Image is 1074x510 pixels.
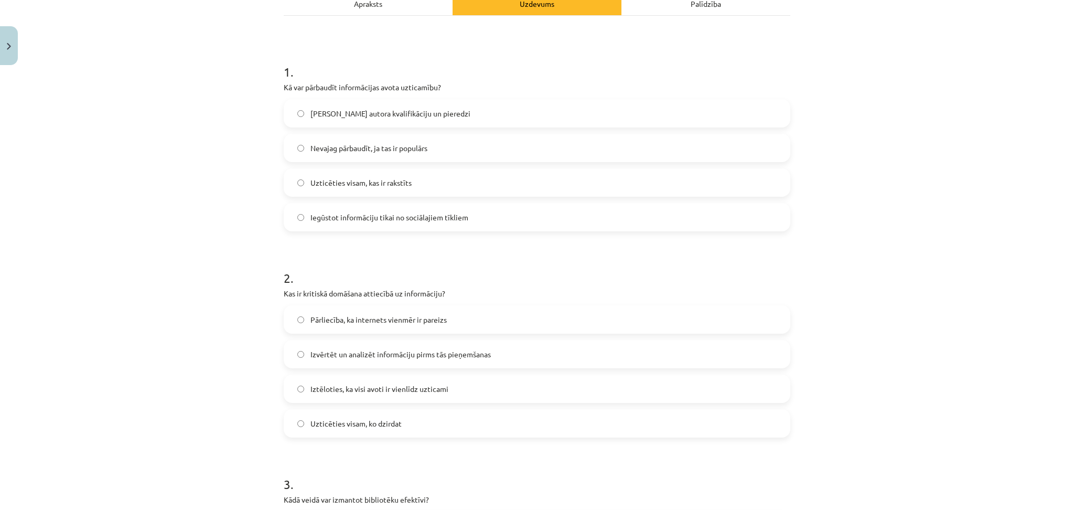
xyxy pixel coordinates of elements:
[7,43,11,50] img: icon-close-lesson-0947bae3869378f0d4975bcd49f059093ad1ed9edebbc8119c70593378902aed.svg
[297,179,304,186] input: Uzticēties visam, kas ir rakstīts
[284,46,790,79] h1: 1 .
[297,110,304,117] input: [PERSON_NAME] autora kvalifikāciju un pieredzi
[310,143,427,154] span: Nevajag pārbaudīt, ja tas ir populārs
[284,459,790,491] h1: 3 .
[297,420,304,427] input: Uzticēties visam, ko dzirdat
[310,212,468,223] span: Iegūstot informāciju tikai no sociālajiem tīkliem
[284,288,790,299] p: Kas ir kritiskā domāšana attiecībā uz informāciju?
[310,314,447,325] span: Pārliecība, ka internets vienmēr ir pareizs
[310,177,412,188] span: Uzticēties visam, kas ir rakstīts
[284,494,790,505] p: Kādā veidā var izmantot bibliotēku efektīvi?
[297,351,304,358] input: Izvērtēt un analizēt informāciju pirms tās pieņemšanas
[310,418,402,429] span: Uzticēties visam, ko dzirdat
[310,349,491,360] span: Izvērtēt un analizēt informāciju pirms tās pieņemšanas
[310,108,470,119] span: [PERSON_NAME] autora kvalifikāciju un pieredzi
[310,384,448,395] span: Iztēloties, ka visi avoti ir vienlīdz uzticami
[297,386,304,392] input: Iztēloties, ka visi avoti ir vienlīdz uzticami
[284,252,790,285] h1: 2 .
[297,145,304,152] input: Nevajag pārbaudīt, ja tas ir populārs
[297,316,304,323] input: Pārliecība, ka internets vienmēr ir pareizs
[297,214,304,221] input: Iegūstot informāciju tikai no sociālajiem tīkliem
[284,82,790,93] p: Kā var pārbaudīt informācijas avota uzticamību?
